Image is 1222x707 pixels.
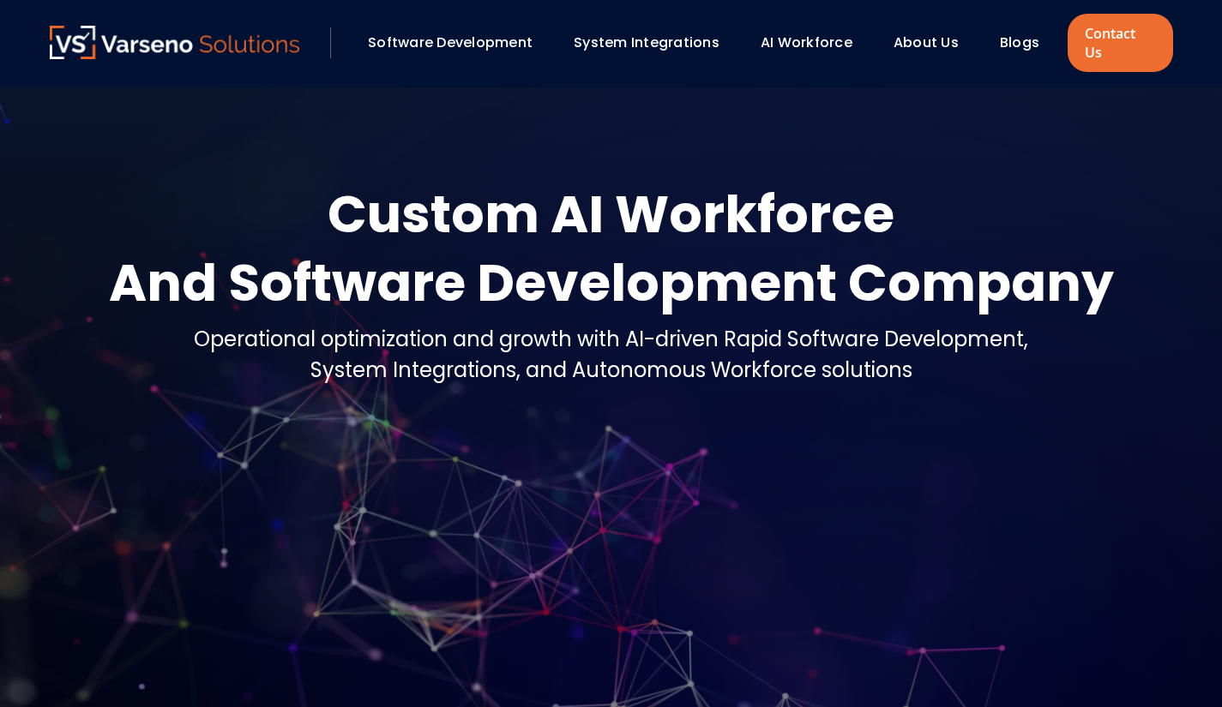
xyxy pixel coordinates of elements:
div: System Integrations [565,28,743,57]
a: Varseno Solutions – Product Engineering & IT Services [50,26,300,60]
a: Contact Us [1068,14,1172,72]
a: Blogs [1000,33,1039,52]
div: Operational optimization and growth with AI-driven Rapid Software Development, [194,324,1028,355]
a: About Us [894,33,959,52]
a: System Integrations [574,33,719,52]
div: Custom AI Workforce [109,180,1114,249]
a: Software Development [368,33,533,52]
a: AI Workforce [761,33,852,52]
div: AI Workforce [752,28,876,57]
div: System Integrations, and Autonomous Workforce solutions [194,355,1028,386]
img: Varseno Solutions – Product Engineering & IT Services [50,26,300,59]
div: Blogs [991,28,1063,57]
div: About Us [885,28,983,57]
div: Software Development [359,28,557,57]
div: And Software Development Company [109,249,1114,317]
